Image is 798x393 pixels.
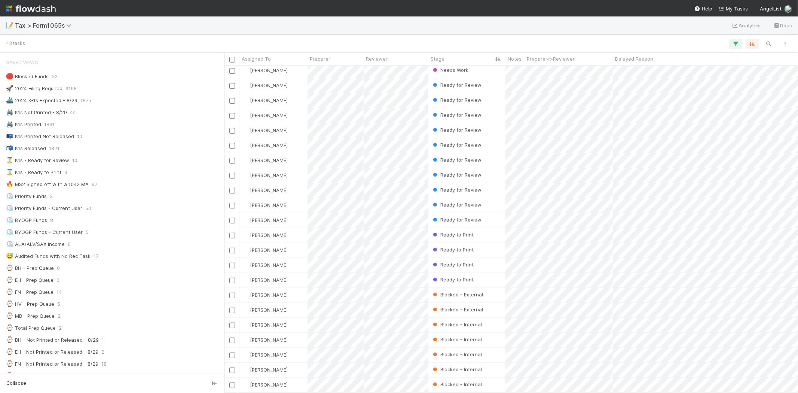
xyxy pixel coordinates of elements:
[6,360,13,367] span: ⌚
[6,204,82,213] div: Priority Funds - Current User
[242,201,288,209] div: [PERSON_NAME]
[229,323,235,328] input: Toggle Row Selected
[242,216,288,224] div: [PERSON_NAME]
[250,127,288,133] span: [PERSON_NAME]
[250,232,288,238] span: [PERSON_NAME]
[80,96,91,105] span: 1875
[250,367,288,373] span: [PERSON_NAME]
[6,85,13,91] span: 🚀
[243,322,249,328] img: avatar_d45d11ee-0024-4901-936f-9df0a9cc3b4e.png
[250,82,288,88] span: [PERSON_NAME]
[229,203,235,208] input: Toggle Row Selected
[6,313,13,319] span: ⌚
[431,351,482,357] span: Blocked - Internal
[431,55,444,63] span: Stage
[6,277,13,283] span: ⌚
[694,5,712,12] div: Help
[56,275,59,285] span: 0
[242,366,288,374] div: [PERSON_NAME]
[77,132,82,141] span: 10
[250,262,288,268] span: [PERSON_NAME]
[229,173,235,179] input: Toggle Row Selected
[250,307,288,313] span: [PERSON_NAME]
[250,382,288,388] span: [PERSON_NAME]
[6,192,47,201] div: Priority Funds
[431,142,481,148] span: Ready for Review
[310,55,330,63] span: Preparer
[49,144,59,153] span: 1821
[431,126,481,134] div: Ready for Review
[431,322,482,327] span: Blocked - Internal
[431,127,481,133] span: Ready for Review
[242,67,288,74] div: [PERSON_NAME]
[229,293,235,298] input: Toggle Row Selected
[431,171,481,179] div: Ready for Review
[229,278,235,283] input: Toggle Row Selected
[431,66,468,74] div: Needs Work
[102,335,104,345] span: 1
[243,382,249,388] img: avatar_d45d11ee-0024-4901-936f-9df0a9cc3b4e.png
[250,97,288,103] span: [PERSON_NAME]
[242,381,288,389] div: [PERSON_NAME]
[366,55,388,63] span: Reviewer
[6,348,13,355] span: ⌚
[250,67,288,73] span: [PERSON_NAME]
[229,248,235,253] input: Toggle Row Selected
[242,112,288,119] div: [PERSON_NAME]
[242,246,288,254] div: [PERSON_NAME]
[431,276,474,283] div: Ready to Print
[431,157,481,163] span: Ready for Review
[229,83,235,89] input: Toggle Row Selected
[250,172,288,178] span: [PERSON_NAME]
[6,289,13,295] span: ⌚
[6,145,13,151] span: 📬
[6,323,56,333] div: Total Prep Queue
[6,72,49,81] div: Blocked Funds
[6,372,13,379] span: ⌚
[431,381,482,387] span: Blocked - Internal
[431,306,483,313] div: Blocked - External
[431,321,482,328] div: Blocked - Internal
[229,233,235,238] input: Toggle Row Selected
[70,108,76,117] span: 44
[718,5,748,12] a: My Tasks
[101,359,107,369] span: 18
[242,291,288,299] div: [PERSON_NAME]
[229,98,235,104] input: Toggle Row Selected
[229,218,235,223] input: Toggle Row Selected
[243,202,249,208] img: avatar_66854b90-094e-431f-b713-6ac88429a2b8.png
[86,228,89,237] span: 5
[6,133,13,139] span: 📭
[229,353,235,358] input: Toggle Row Selected
[6,144,46,153] div: K1s Released
[431,307,483,313] span: Blocked - External
[6,217,13,223] span: ⏲️
[6,108,67,117] div: K1s Not Printed - 8/29
[242,171,288,179] div: [PERSON_NAME]
[243,112,249,118] img: avatar_66854b90-094e-431f-b713-6ac88429a2b8.png
[229,368,235,373] input: Toggle Row Selected
[94,252,98,261] span: 17
[431,172,481,178] span: Ready for Review
[718,6,748,12] span: My Tasks
[431,336,482,342] span: Blocked - Internal
[243,292,249,298] img: avatar_d45d11ee-0024-4901-936f-9df0a9cc3b4e.png
[229,57,235,63] input: Toggle All Rows Selected
[15,22,75,29] span: Tax > Form1065s
[243,232,249,238] img: avatar_66854b90-094e-431f-b713-6ac88429a2b8.png
[431,291,483,298] div: Blocked - External
[431,336,482,343] div: Blocked - Internal
[242,82,288,89] div: [PERSON_NAME]
[6,229,13,235] span: ⏲️
[431,366,482,372] span: Blocked - Internal
[6,299,54,309] div: HV - Prep Queue
[242,186,288,194] div: [PERSON_NAME]
[785,5,792,13] img: avatar_66854b90-094e-431f-b713-6ac88429a2b8.png
[250,202,288,208] span: [PERSON_NAME]
[85,204,91,213] span: 50
[6,287,53,297] div: FN - Prep Queue
[229,68,235,74] input: Toggle Row Selected
[615,55,653,63] span: Delayed Reason
[243,127,249,133] img: avatar_711f55b7-5a46-40da-996f-bc93b6b86381.png
[57,263,60,273] span: 0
